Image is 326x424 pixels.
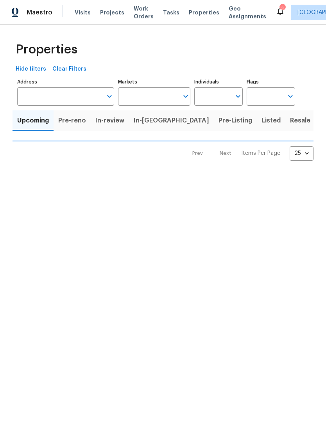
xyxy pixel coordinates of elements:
[134,5,154,20] span: Work Orders
[233,91,244,102] button: Open
[290,143,313,163] div: 25
[17,80,114,84] label: Address
[58,115,86,126] span: Pre-reno
[229,5,266,20] span: Geo Assignments
[49,62,90,76] button: Clear Filters
[95,115,124,126] span: In-review
[16,64,46,74] span: Hide filters
[118,80,191,84] label: Markets
[163,10,179,15] span: Tasks
[13,62,49,76] button: Hide filters
[247,80,295,84] label: Flags
[16,46,77,53] span: Properties
[279,5,285,12] div: 3
[185,146,313,161] nav: Pagination Navigation
[52,64,86,74] span: Clear Filters
[194,80,243,84] label: Individuals
[189,9,219,16] span: Properties
[27,9,52,16] span: Maestro
[75,9,91,16] span: Visits
[17,115,49,126] span: Upcoming
[104,91,115,102] button: Open
[290,115,310,126] span: Resale
[134,115,209,126] span: In-[GEOGRAPHIC_DATA]
[241,149,280,157] p: Items Per Page
[285,91,296,102] button: Open
[219,115,252,126] span: Pre-Listing
[262,115,281,126] span: Listed
[180,91,191,102] button: Open
[100,9,124,16] span: Projects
